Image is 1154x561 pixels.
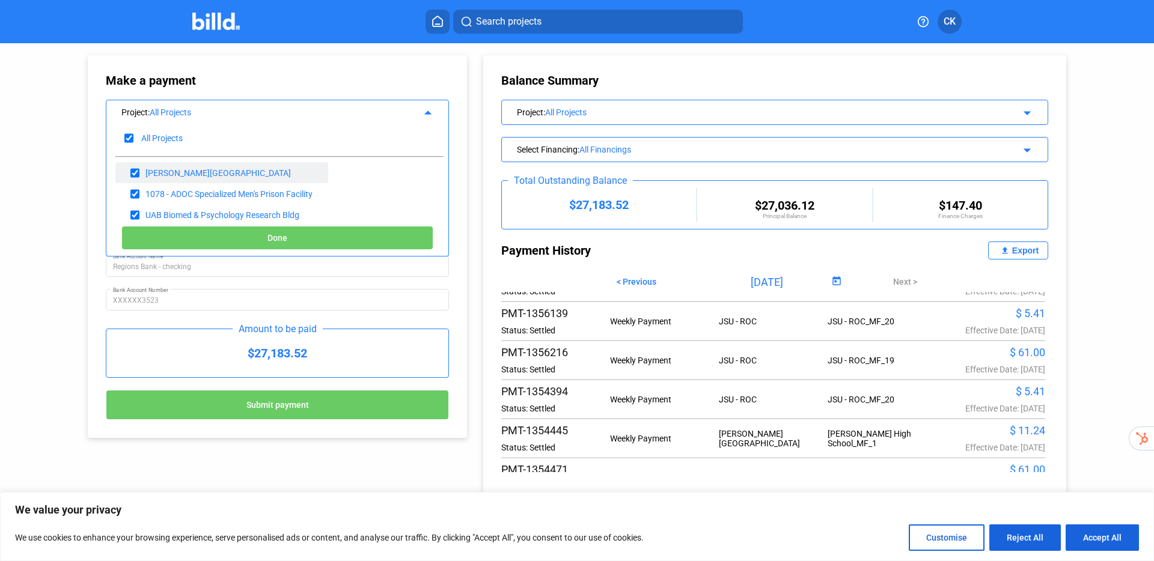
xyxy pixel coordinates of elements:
[697,198,872,213] div: $27,036.12
[501,443,610,452] div: Status: Settled
[501,346,610,359] div: PMT-1356216
[1012,246,1039,255] div: Export
[988,241,1048,259] button: Export
[501,73,1048,88] div: Balance Summary
[141,133,183,143] div: All Projects
[476,14,542,29] span: Search projects
[15,503,1139,517] p: We value your privacy
[617,277,656,287] span: < Previous
[893,277,917,287] span: Next >
[192,13,240,30] img: Billd Company Logo
[610,434,719,443] div: Weekly Payment
[719,317,828,326] div: JSU - ROC
[145,168,291,178] div: [PERSON_NAME][GEOGRAPHIC_DATA]
[501,241,775,259] div: Payment History
[501,326,610,335] div: Status: Settled
[936,365,1045,374] div: Effective Date: [DATE]
[828,317,936,326] div: JSU - ROC_MF_20
[936,463,1045,476] div: $ 61.00
[267,234,287,243] span: Done
[610,317,719,326] div: Weekly Payment
[828,274,844,290] button: Open calendar
[936,385,1045,398] div: $ 5.41
[909,524,985,551] button: Customise
[1018,141,1033,156] mat-icon: arrow_drop_down
[989,524,1061,551] button: Reject All
[106,73,312,88] div: Make a payment
[998,243,1012,258] mat-icon: file_upload
[936,346,1045,359] div: $ 61.00
[719,395,828,404] div: JSU - ROC
[545,108,981,117] div: All Projects
[501,307,610,320] div: PMT-1356139
[944,14,956,29] span: CK
[828,429,936,448] div: [PERSON_NAME] High School_MF_1
[517,142,981,154] div: Select Financing
[936,424,1045,437] div: $ 11.24
[1018,104,1033,118] mat-icon: arrow_drop_down
[15,530,644,545] p: We use cookies to enhance your browsing experience, serve personalised ads or content, and analys...
[828,395,936,404] div: JSU - ROC_MF_20
[938,10,962,34] button: CK
[106,329,448,377] div: $27,183.52
[508,175,633,186] div: Total Outstanding Balance
[610,356,719,365] div: Weekly Payment
[719,429,828,448] div: [PERSON_NAME][GEOGRAPHIC_DATA]
[719,356,828,365] div: JSU - ROC
[936,443,1045,452] div: Effective Date: [DATE]
[873,198,1048,213] div: $147.40
[578,145,579,154] span: :
[453,10,743,34] button: Search projects
[419,104,433,118] mat-icon: arrow_drop_up
[610,395,719,404] div: Weekly Payment
[884,271,926,292] button: Next >
[1066,524,1139,551] button: Accept All
[501,365,610,374] div: Status: Settled
[517,105,981,117] div: Project
[501,463,610,476] div: PMT-1354471
[148,108,150,117] span: :
[936,326,1045,335] div: Effective Date: [DATE]
[608,271,665,292] button: < Previous
[121,226,433,250] button: Done
[543,108,545,117] span: :
[121,105,402,117] div: Project
[106,390,449,420] button: Submit payment
[145,189,313,199] div: 1078 - ADOC Specialized Men's Prison Facility
[246,401,309,410] span: Submit payment
[697,213,872,219] div: Principal Balance
[936,404,1045,413] div: Effective Date: [DATE]
[828,356,936,365] div: JSU - ROC_MF_19
[579,145,981,154] div: All Financings
[501,404,610,413] div: Status: Settled
[936,307,1045,320] div: $ 5.41
[873,213,1048,219] div: Finance Charges
[145,210,299,220] div: UAB Biomed & Psychology Research Bldg
[501,385,610,398] div: PMT-1354394
[502,198,696,212] div: $27,183.52
[501,424,610,437] div: PMT-1354445
[150,108,402,117] div: All Projects
[233,323,323,335] div: Amount to be paid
